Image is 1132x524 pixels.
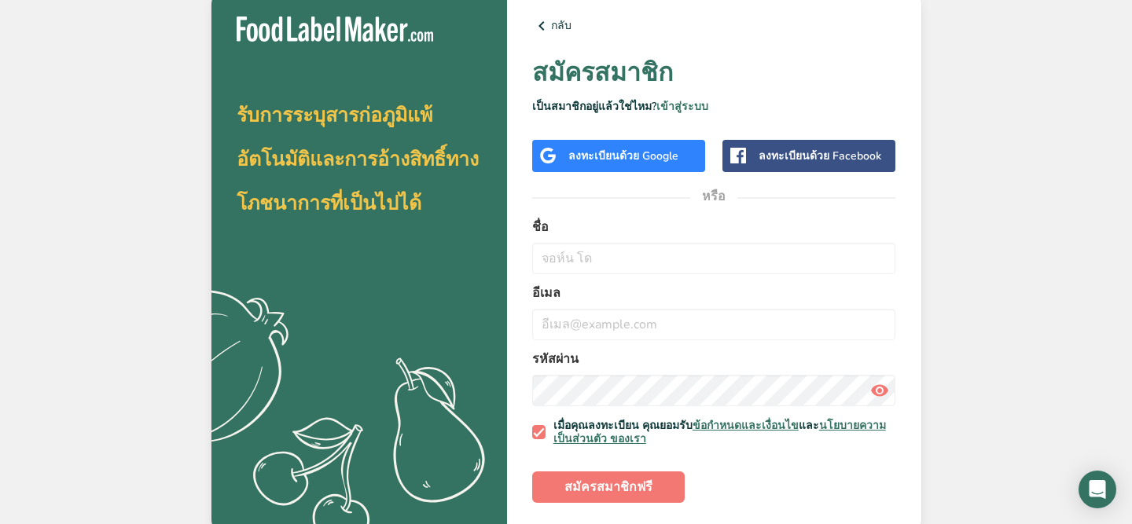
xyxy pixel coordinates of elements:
font: เมื่อคุณลงทะเบียน คุณยอมรับ [553,418,693,433]
font: สมัครสมาชิกฟรี [564,478,652,496]
img: เครื่องผลิตฉลากอาหาร [237,16,433,42]
font: ด้วย Facebook [810,148,881,163]
a: เข้าสู่ระบบ [656,99,708,114]
font: อีเมล [532,284,560,302]
font: และ [799,418,819,433]
font: ชื่อ [532,218,549,236]
font: รับการระบุสารก่อภูมิแพ้อัตโนมัติและการอ้างสิทธิ์ทางโภชนาการที่เป็นไปได้ [237,102,479,217]
font: เป็นสมาชิกอยู่แล้วใช่ไหม? [532,99,656,114]
font: ลงทะเบียน [568,148,619,163]
font: กลับ [551,18,572,33]
a: กลับ [532,16,896,35]
div: เปิดอินเตอร์คอม Messenger [1079,471,1116,508]
a: นโยบายความเป็นส่วนตัว ของเรา [553,418,886,447]
a: ข้อกำหนดและเงื่อนไข [693,418,799,433]
font: หรือ [702,188,726,205]
font: ด้วย Google [619,148,678,163]
button: สมัครสมาชิกฟรี [532,471,685,503]
input: อีเมล@example.com [532,309,896,340]
input: จอห์น โด [532,243,896,274]
font: รหัสผ่าน [532,350,579,368]
font: ลงทะเบียน [759,148,810,163]
font: สมัครสมาชิก [532,56,673,90]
